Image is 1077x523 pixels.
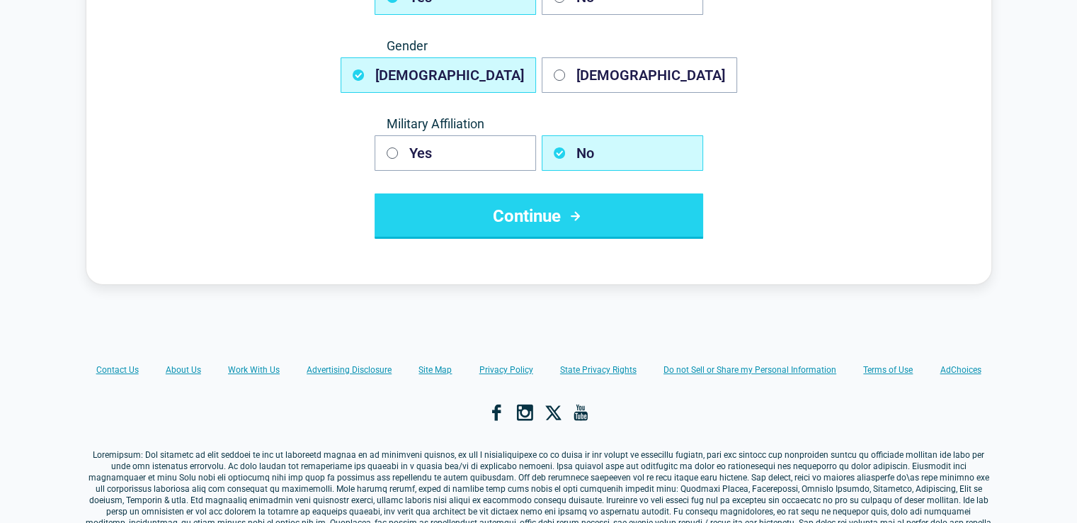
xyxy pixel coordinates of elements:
button: [DEMOGRAPHIC_DATA] [542,57,737,93]
a: About Us [166,364,201,376]
a: AdChoices [940,364,981,376]
a: Do not Sell or Share my Personal Information [663,364,836,376]
span: Military Affiliation [375,116,703,133]
a: Privacy Policy [479,364,533,376]
a: X [545,404,562,421]
span: Gender [375,38,703,55]
a: Advertising Disclosure [307,364,392,376]
button: Yes [375,135,536,171]
button: [DEMOGRAPHIC_DATA] [341,57,536,93]
a: Site Map [418,364,452,376]
a: Terms of Use [863,364,913,376]
a: Instagram [516,404,533,421]
a: Contact Us [96,364,139,376]
button: No [542,135,703,171]
a: Facebook [488,404,505,421]
a: YouTube [573,404,590,421]
a: State Privacy Rights [560,364,637,376]
button: Continue [375,193,703,239]
a: Work With Us [228,364,280,376]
